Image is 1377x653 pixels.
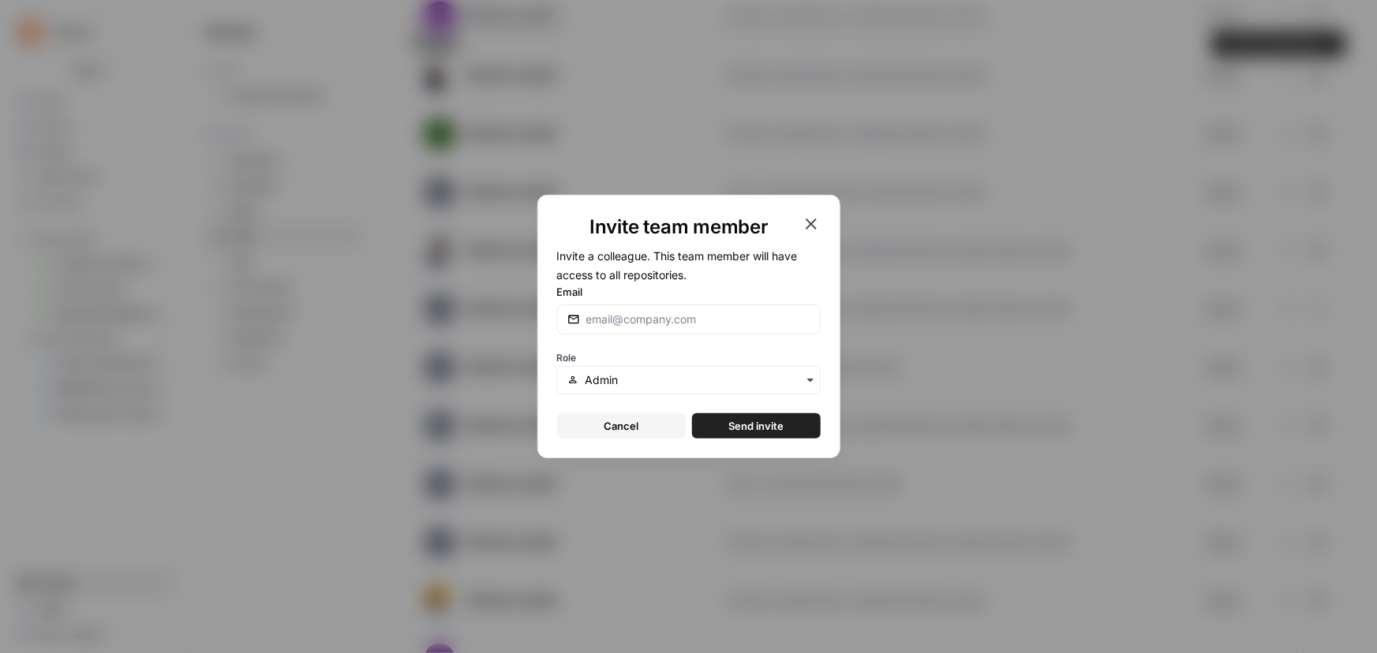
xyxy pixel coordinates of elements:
[604,418,638,434] span: Cancel
[728,418,784,434] span: Send invite
[557,284,821,300] label: Email
[557,352,577,364] span: Role
[557,249,798,282] span: Invite a colleague. This team member will have access to all repositories.
[557,215,802,240] h1: Invite team member
[557,413,686,438] button: Cancel
[586,312,810,327] input: email@company.com
[585,372,810,388] input: Admin
[692,413,821,438] button: Send invite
